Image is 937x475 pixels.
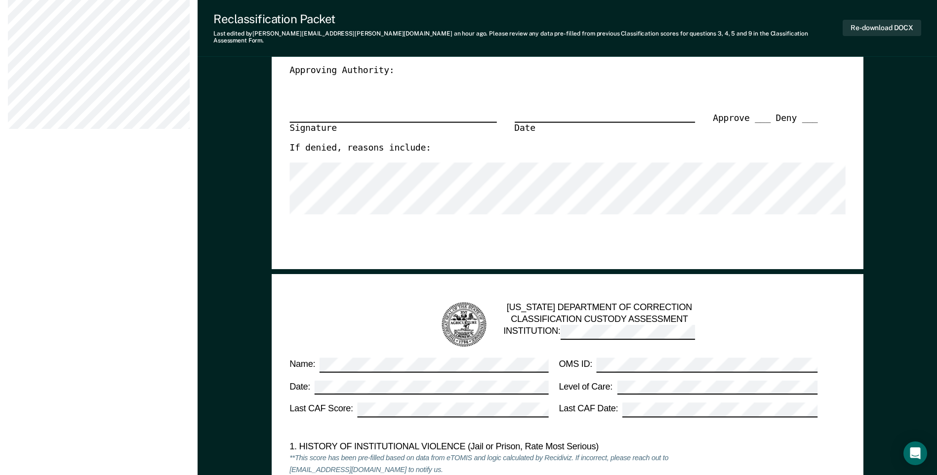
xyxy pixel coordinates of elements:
button: Re-download DOCX [843,20,921,36]
div: [US_STATE] DEPARTMENT OF CORRECTION CLASSIFICATION CUSTODY ASSESSMENT [503,302,695,348]
label: OMS ID: [559,357,817,372]
label: INSTITUTION: [503,325,695,339]
label: Last CAF Date: [559,402,817,417]
input: Last CAF Score: [357,402,548,417]
input: Last CAF Date: [622,402,817,417]
input: OMS ID: [597,357,817,372]
label: Date: [289,380,548,395]
div: Date [514,121,695,134]
em: **This score has been pre-filled based on data from eTOMIS and logic calculated by Recidiviz. If ... [289,454,668,475]
div: Open Intercom Messenger [903,441,927,465]
input: Level of Care: [617,380,817,395]
div: Reclassification Packet [213,12,843,26]
span: an hour ago [454,30,487,37]
div: Last edited by [PERSON_NAME][EMAIL_ADDRESS][PERSON_NAME][DOMAIN_NAME] . Please review any data pr... [213,30,843,44]
input: INSTITUTION: [560,325,695,339]
div: Signature [289,121,496,134]
input: Date: [315,380,548,395]
div: 1. HISTORY OF INSTITUTIONAL VIOLENCE (Jail or Prison, Rate Most Serious) [289,441,720,453]
div: Approve ___ Deny ___ [713,112,817,143]
div: Approving Authority: [289,65,817,77]
label: Last CAF Score: [289,402,548,417]
input: Name: [320,357,548,372]
label: If denied, reasons include: [289,143,431,155]
label: Name: [289,357,548,372]
label: Level of Care: [559,380,817,395]
img: TN Seal [440,301,488,349]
